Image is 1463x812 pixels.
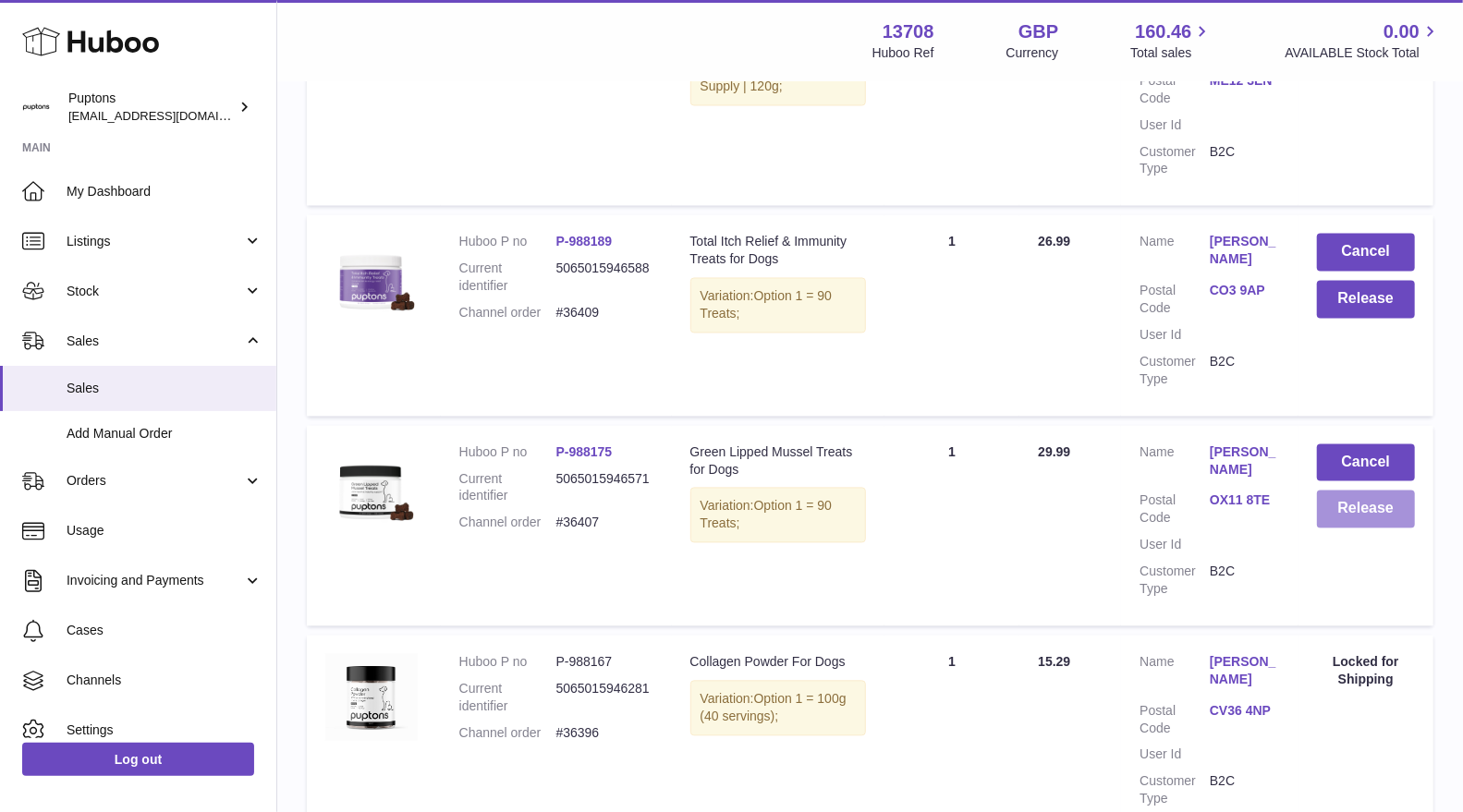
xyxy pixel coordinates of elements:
a: CO3 9AP [1210,283,1280,300]
dt: Name [1140,444,1210,484]
span: Usage [67,522,262,539]
span: Option 1 = 100g (40 servings); [701,692,847,724]
dt: Postal Code [1140,703,1210,738]
span: Option 1 = 90 Treats; [701,499,833,531]
a: CV36 4NP [1210,703,1280,721]
dt: Channel order [459,725,556,743]
dd: #36409 [556,305,653,322]
dt: User Id [1140,746,1210,764]
div: Locked for Shipping [1317,654,1415,689]
span: Option 1 = Large (31-45kg) | 40 Days Supply | 120g; [701,44,851,94]
a: 160.46 Total sales [1130,19,1213,62]
span: Invoicing and Payments [67,572,243,589]
dt: Customer Type [1140,564,1210,599]
a: [PERSON_NAME] [1210,234,1280,269]
div: Collagen Powder For Dogs [690,654,867,672]
dt: Customer Type [1140,773,1210,808]
div: Huboo Ref [872,44,934,62]
span: Orders [67,472,243,490]
dt: Customer Type [1140,144,1210,179]
dd: B2C [1210,564,1280,599]
span: 15.29 [1038,655,1070,670]
td: 1 [884,215,1019,416]
img: Greenlippedmusseltreatsmain.jpg [325,444,418,537]
dt: Huboo P no [459,234,556,251]
span: Option 1 = 90 Treats; [701,289,833,321]
div: Variation: [690,278,867,333]
a: P-988189 [556,235,613,249]
span: Stock [67,283,243,300]
a: Log out [22,743,254,776]
button: Release [1317,281,1415,319]
button: Cancel [1317,234,1415,272]
span: AVAILABLE Stock Total [1285,44,1441,62]
dt: Name [1140,654,1210,694]
dt: Postal Code [1140,283,1210,318]
dt: Current identifier [459,681,556,716]
span: Sales [67,333,243,350]
dt: Current identifier [459,261,556,296]
a: ME12 3EN [1210,73,1280,91]
span: 160.46 [1135,19,1191,44]
a: [PERSON_NAME] [1210,654,1280,689]
dd: P-988167 [556,654,653,672]
dd: 5065015946588 [556,261,653,296]
img: TotalPetsCollagenPowderForDogs_5b529217-28cd-4dc2-aae1-fba32fe89d8f.jpg [325,654,418,741]
dt: Huboo P no [459,444,556,462]
span: Channels [67,672,262,689]
strong: 13708 [883,19,934,44]
dd: #36396 [556,725,653,743]
div: Green Lipped Mussel Treats for Dogs [690,444,867,479]
div: Variation: [690,488,867,543]
strong: GBP [1018,19,1058,44]
div: Variation: [690,681,867,736]
div: Currency [1006,44,1059,62]
a: [PERSON_NAME] [1210,444,1280,479]
img: TotalItchRelief_ImmunityMain.jpg [325,234,418,326]
a: 0.00 AVAILABLE Stock Total [1285,19,1441,62]
dt: User Id [1140,327,1210,345]
a: OX11 8TE [1210,492,1280,510]
span: Sales [67,380,262,397]
span: 26.99 [1038,235,1070,249]
dt: Postal Code [1140,492,1210,527]
dt: Huboo P no [459,654,556,672]
dt: User Id [1140,537,1210,554]
span: Total sales [1130,44,1213,62]
dt: Channel order [459,305,556,322]
td: 1 [884,426,1019,626]
dt: User Id [1140,117,1210,135]
dd: B2C [1210,773,1280,808]
img: hello@puptons.com [22,93,50,121]
a: P-988175 [556,445,613,460]
span: Listings [67,233,243,250]
span: Cases [67,622,262,639]
dt: Name [1140,234,1210,273]
span: Add Manual Order [67,425,262,442]
span: [EMAIL_ADDRESS][DOMAIN_NAME] [68,108,272,123]
dd: B2C [1210,354,1280,389]
button: Release [1317,491,1415,528]
dt: Current identifier [459,471,556,506]
span: My Dashboard [67,183,262,200]
span: 0.00 [1384,19,1420,44]
dt: Customer Type [1140,354,1210,389]
button: Cancel [1317,444,1415,482]
dt: Channel order [459,515,556,532]
div: Total Itch Relief & Immunity Treats for Dogs [690,234,867,269]
dd: #36407 [556,515,653,532]
dd: B2C [1210,144,1280,179]
dt: Postal Code [1140,73,1210,108]
dd: 5065015946571 [556,471,653,506]
div: Puptons [68,90,235,125]
span: Settings [67,721,262,739]
dd: 5065015946281 [556,681,653,716]
span: 29.99 [1038,445,1070,460]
